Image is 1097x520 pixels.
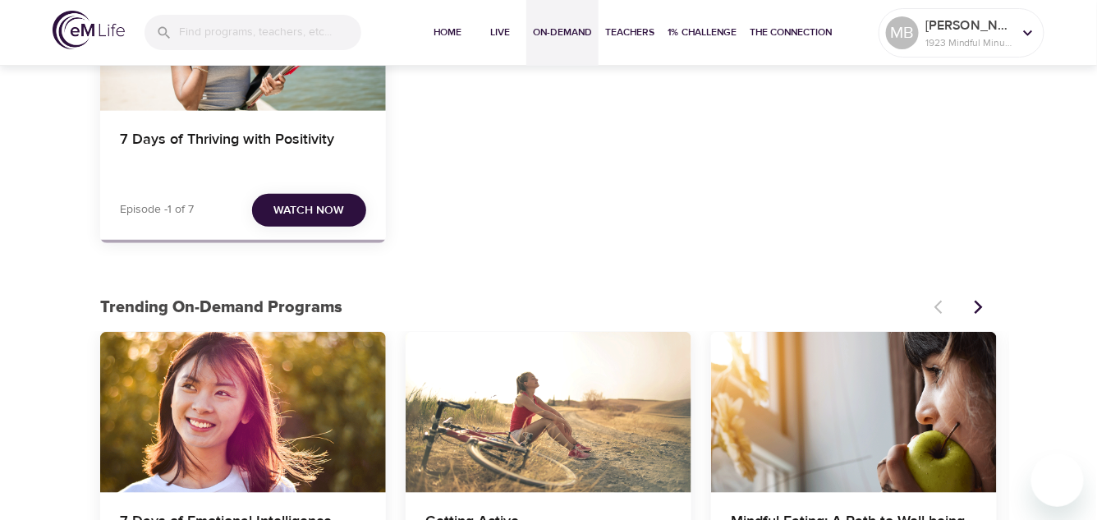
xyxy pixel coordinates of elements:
[605,24,654,41] span: Teachers
[668,24,737,41] span: 1% Challenge
[750,24,832,41] span: The Connection
[100,295,925,320] p: Trending On-Demand Programs
[53,11,125,49] img: logo
[274,200,345,221] span: Watch Now
[711,332,997,493] button: Mindful Eating: A Path to Well-being
[1031,454,1084,507] iframe: Button to launch messaging window
[961,289,997,325] button: Next items
[480,24,520,41] span: Live
[886,16,919,49] div: MB
[533,24,592,41] span: On-Demand
[406,332,691,493] button: Getting Active
[252,194,366,228] button: Watch Now
[925,16,1012,35] p: [PERSON_NAME]
[120,201,194,219] p: Episode -1 of 7
[100,332,386,493] button: 7 Days of Emotional Intelligence
[179,15,361,50] input: Find programs, teachers, etc...
[925,35,1012,50] p: 1923 Mindful Minutes
[120,131,366,170] h4: 7 Days of Thriving with Positivity
[428,24,467,41] span: Home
